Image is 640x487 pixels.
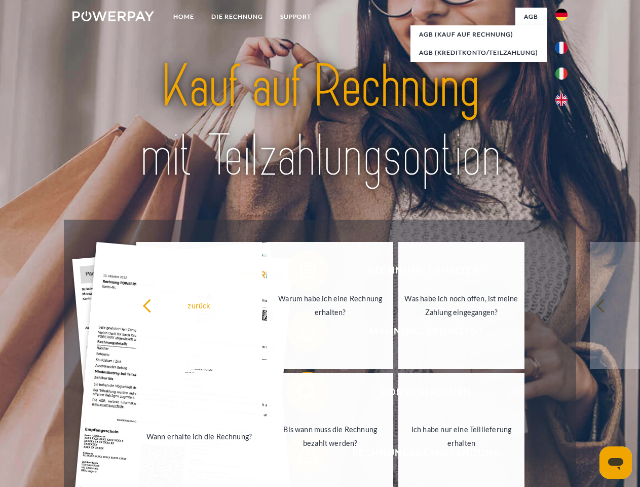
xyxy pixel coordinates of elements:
[555,9,568,21] img: de
[410,25,547,44] a: AGB (Kauf auf Rechnung)
[272,8,320,26] a: SUPPORT
[555,67,568,80] img: it
[97,49,543,194] img: title-powerpay_de.svg
[404,292,518,319] div: Was habe ich noch offen, ist meine Zahlung eingegangen?
[273,423,387,450] div: Bis wann muss die Rechnung bezahlt werden?
[203,8,272,26] a: DIE RECHNUNG
[398,242,524,369] a: Was habe ich noch offen, ist meine Zahlung eingegangen?
[555,42,568,54] img: fr
[404,423,518,450] div: Ich habe nur eine Teillieferung erhalten
[410,44,547,62] a: AGB (Kreditkonto/Teilzahlung)
[72,11,154,21] img: logo-powerpay-white.svg
[555,94,568,106] img: en
[515,8,547,26] a: agb
[599,446,632,479] iframe: Schaltfläche zum Öffnen des Messaging-Fensters
[273,292,387,319] div: Warum habe ich eine Rechnung erhalten?
[142,429,256,443] div: Wann erhalte ich die Rechnung?
[165,8,203,26] a: Home
[142,298,256,312] div: zurück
